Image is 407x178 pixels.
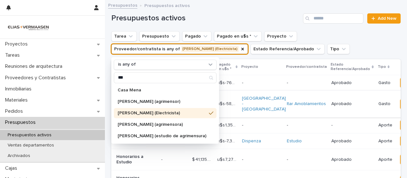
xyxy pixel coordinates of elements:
[161,156,164,162] p: -
[378,101,392,107] p: Gasto
[3,119,41,125] p: Presupuestos
[118,62,136,68] p: is any of
[331,101,371,107] p: Aprobado
[3,97,33,103] p: Materiales
[3,41,33,47] p: Proyectos
[217,121,238,128] p: u$s 1,359.62
[217,137,238,144] p: u$s -7,395.28
[118,99,206,104] p: [PERSON_NAME] (agrimensor)
[3,86,37,92] p: Inmobiliarias
[111,31,137,41] button: Tarea
[217,61,234,73] p: Pagado en u$s *
[118,122,206,127] p: [PERSON_NAME] (agrimensora)
[242,139,261,144] a: Dispenza
[214,31,262,41] button: Pagado en u$s *
[5,21,52,33] img: HMeL2XKrRby6DNq2BZlM
[241,63,258,70] p: Proyecto
[303,13,363,24] input: Search
[264,31,297,41] button: Proyecto
[251,44,325,54] button: Estado Referencia/Aprobado
[331,61,370,73] p: Estado Referencia/Aprobado
[3,52,25,58] p: Tareas
[378,139,392,144] p: Aporte
[287,101,326,107] a: Itar Amoblamientos
[3,75,71,81] p: Proveedores y Contratistas
[182,31,211,41] button: Pagado
[242,157,282,162] p: -
[378,16,397,21] span: Add New
[242,96,286,112] a: [GEOGRAPHIC_DATA] - [GEOGRAPHIC_DATA]
[331,80,371,86] p: Aprobado
[331,157,371,162] p: Aprobado
[378,63,386,70] p: Tipo
[139,31,180,41] button: Presupuesto
[217,100,238,107] p: u$s -58,578.49
[287,80,326,86] p: -
[3,108,28,114] p: Pedidos
[378,80,392,86] p: Gasto
[118,134,206,138] p: [PERSON_NAME] (estudio de agrimensura)
[286,63,327,70] p: Proveedor/contratista
[3,165,22,171] p: Cajas
[367,13,401,24] a: Add New
[287,123,326,128] p: -
[3,63,67,69] p: Reuniones de arquitectura
[3,153,35,159] p: Archivados
[327,44,350,54] button: Tipo
[108,1,137,9] a: Presupuestos
[144,2,190,9] p: Presupuestos activos
[217,79,238,86] p: u$s -763,695.35
[287,157,326,162] p: -
[242,80,282,86] p: -
[287,139,302,144] a: Estudio
[118,111,206,115] p: [PERSON_NAME] (Electricista)
[331,139,371,144] p: Aprobado
[192,156,213,162] p: $ 41,135.00
[378,123,392,128] p: Aporte
[378,157,392,162] p: Aporte
[331,123,371,128] p: -
[116,154,156,165] p: Honorarios a Estudio
[111,14,300,23] h1: Presupuestos activos
[217,156,238,162] p: u$s 7,270.41
[111,44,248,54] button: Proveedor/contratista
[242,123,282,128] p: -
[3,132,57,138] p: Presupuestos activos
[3,143,59,148] p: Ventas departamentos
[114,73,216,83] input: Search
[118,88,206,92] p: Casa Mena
